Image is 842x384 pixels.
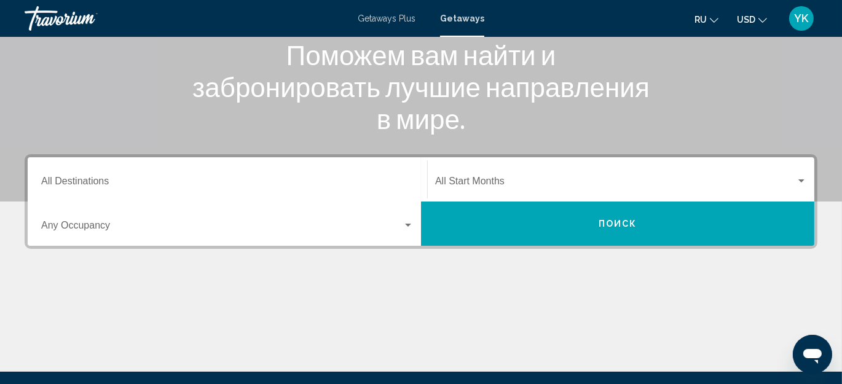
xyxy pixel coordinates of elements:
button: Поиск [421,202,814,246]
span: YK [795,12,809,25]
button: User Menu [785,6,817,31]
span: USD [737,15,755,25]
iframe: Кнопка запуска окна обмена сообщениями [793,335,832,374]
a: Travorium [25,6,345,31]
h1: Поможем вам найти и забронировать лучшие направления в мире. [191,39,651,135]
a: Getaways [440,14,484,23]
button: Change currency [737,10,767,28]
span: ru [694,15,707,25]
div: Search widget [28,157,814,246]
a: Getaways Plus [358,14,415,23]
button: Change language [694,10,718,28]
span: Поиск [599,219,637,229]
